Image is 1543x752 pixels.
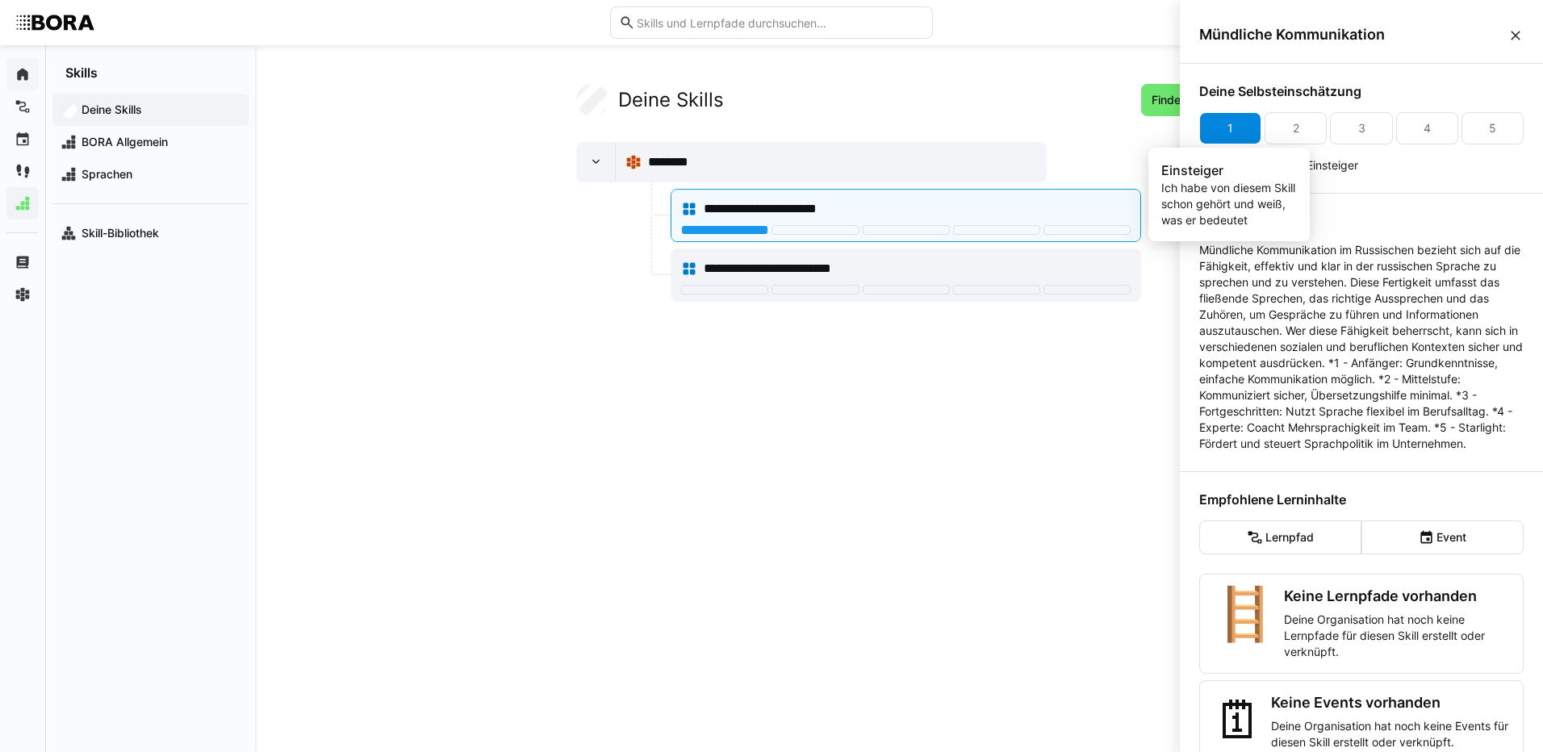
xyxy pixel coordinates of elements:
[1199,491,1524,508] h4: Empfohlene Lerninhalte
[1489,120,1496,136] div: 5
[1358,120,1365,136] div: 3
[79,166,240,182] span: Sprachen
[1199,83,1524,99] h4: Deine Selbsteinschätzung
[1213,694,1265,750] div: 🗓
[1284,587,1510,605] h3: Keine Lernpfade vorhanden
[1284,612,1510,660] p: Deine Organisation hat noch keine Lernpfade für diesen Skill erstellt oder verknüpft.
[635,15,924,30] input: Skills und Lernpfade durchsuchen…
[1141,84,1222,116] button: Finde Skills
[1361,520,1524,554] eds-button-option: Event
[1227,120,1233,136] div: 1
[1424,120,1431,136] div: 4
[1271,694,1510,712] h3: Keine Events vorhanden
[1161,180,1297,228] p: Ich habe von diesem Skill schon gehört und weiß, was er bedeutet
[1149,92,1214,108] span: Finde Skills
[1161,161,1297,180] p: Einsteiger
[618,88,724,112] h2: Deine Skills
[1293,120,1299,136] div: 2
[1271,718,1510,750] p: Deine Organisation hat noch keine Events für diesen Skill erstellt oder verknüpft.
[1199,520,1361,554] eds-button-option: Lernpfad
[1290,157,1358,173] p: 1 - Einsteiger
[1199,242,1524,452] p: Mündliche Kommunikation im Russischen bezieht sich auf die Fähigkeit, effektiv und klar in der ru...
[1199,26,1507,44] span: Mündliche Kommunikation
[1213,587,1277,660] div: 🪜
[79,134,240,150] span: BORA Allgemein
[1199,213,1524,229] h4: Beschreibung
